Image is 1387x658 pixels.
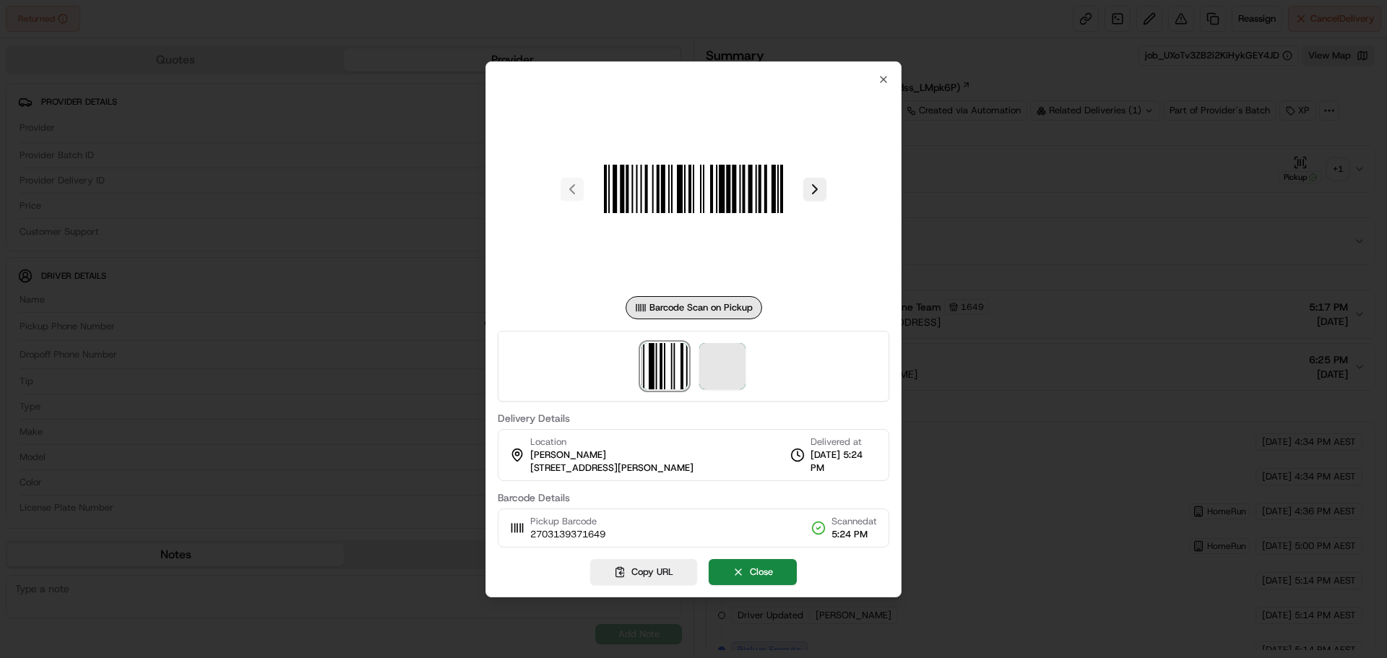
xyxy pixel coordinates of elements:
[811,449,877,475] span: [DATE] 5:24 PM
[811,436,877,449] span: Delivered at
[498,413,889,423] label: Delivery Details
[530,462,693,475] span: [STREET_ADDRESS][PERSON_NAME]
[590,559,697,585] button: Copy URL
[641,343,688,389] img: barcode_scan_on_pickup image
[498,493,889,503] label: Barcode Details
[530,515,605,528] span: Pickup Barcode
[530,449,606,462] span: [PERSON_NAME]
[530,436,566,449] span: Location
[831,528,877,541] span: 5:24 PM
[589,85,798,293] img: barcode_scan_on_pickup image
[831,515,877,528] span: Scanned at
[709,559,797,585] button: Close
[530,528,605,541] span: 2703139371649
[626,296,762,319] div: Barcode Scan on Pickup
